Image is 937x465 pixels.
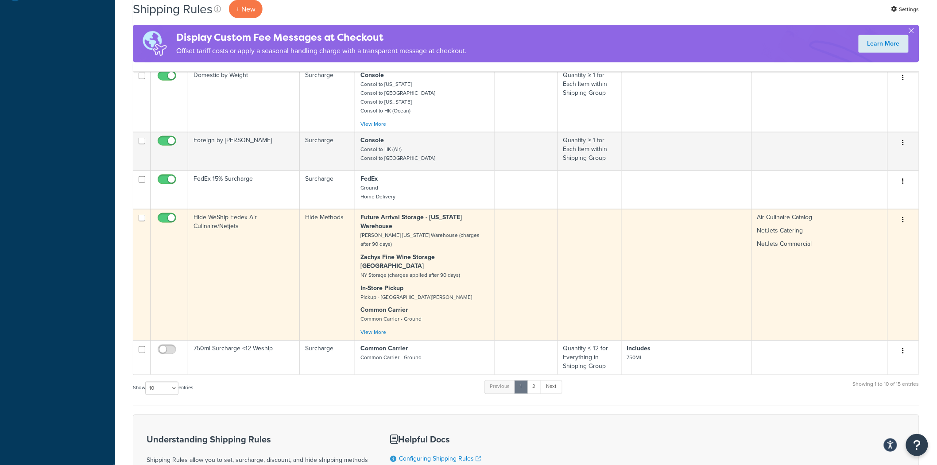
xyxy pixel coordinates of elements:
[558,67,622,132] td: Quantity ≥ 1 for Each Item within Shipping Group
[757,226,882,235] p: NetJets Catering
[300,132,355,170] td: Surcharge
[360,70,384,80] strong: Console
[627,354,642,362] small: 750Ml
[360,174,378,183] strong: FedEx
[527,380,542,394] a: 2
[145,382,178,395] select: Showentries
[360,80,435,115] small: Consol to [US_STATE] Consol to [GEOGRAPHIC_DATA] Consol to [US_STATE] Consol to HK (Ocean)
[176,45,467,57] p: Offset tariff costs or apply a seasonal handling charge with a transparent message at checkout.
[360,136,384,145] strong: Console
[360,120,386,128] a: View More
[188,209,300,341] td: Hide WeShip Fedex Air Culinaire/Netjets
[757,240,882,248] p: NetJets Commercial
[360,293,472,301] small: Pickup - [GEOGRAPHIC_DATA][PERSON_NAME]
[360,354,422,362] small: Common Carrier - Ground
[360,344,408,353] strong: Common Carrier
[360,329,386,337] a: View More
[176,30,467,45] h4: Display Custom Fee Messages at Checkout
[360,283,403,293] strong: In-Store Pickup
[399,454,481,464] a: Configuring Shipping Rules
[360,145,435,162] small: Consol to HK (Air) Consol to [GEOGRAPHIC_DATA]
[188,170,300,209] td: FedEx 15% Surcharge
[853,380,919,399] div: Showing 1 to 10 of 15 entries
[558,132,622,170] td: Quantity ≥ 1 for Each Item within Shipping Group
[360,213,462,231] strong: Future Arrival Storage - [US_STATE] Warehouse
[906,434,928,456] button: Open Resource Center
[147,435,368,445] h3: Understanding Shipping Rules
[360,184,395,201] small: Ground Home Delivery
[541,380,562,394] a: Next
[133,25,176,62] img: duties-banner-06bc72dcb5fe05cb3f9472aba00be2ae8eb53ab6f0d8bb03d382ba314ac3c341.png
[300,170,355,209] td: Surcharge
[390,435,535,445] h3: Helpful Docs
[188,67,300,132] td: Domestic by Weight
[360,231,480,248] small: [PERSON_NAME] [US_STATE] Warehouse (charges after 90 days)
[891,3,919,15] a: Settings
[188,132,300,170] td: Foreign by [PERSON_NAME]
[360,252,435,271] strong: Zachys Fine Wine Storage [GEOGRAPHIC_DATA]
[515,380,528,394] a: 1
[133,382,193,395] label: Show entries
[360,306,408,315] strong: Common Carrier
[188,341,300,375] td: 750ml Surcharge <12 Weship
[859,35,909,53] a: Learn More
[558,341,622,375] td: Quantity ≤ 12 for Everything in Shipping Group
[360,315,422,323] small: Common Carrier - Ground
[484,380,515,394] a: Previous
[627,344,651,353] strong: Includes
[300,209,355,341] td: Hide Methods
[133,0,213,18] h1: Shipping Rules
[752,209,888,341] td: Air Culinaire Catalog
[300,341,355,375] td: Surcharge
[300,67,355,132] td: Surcharge
[360,271,460,279] small: NY Storage (charges applied after 90 days)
